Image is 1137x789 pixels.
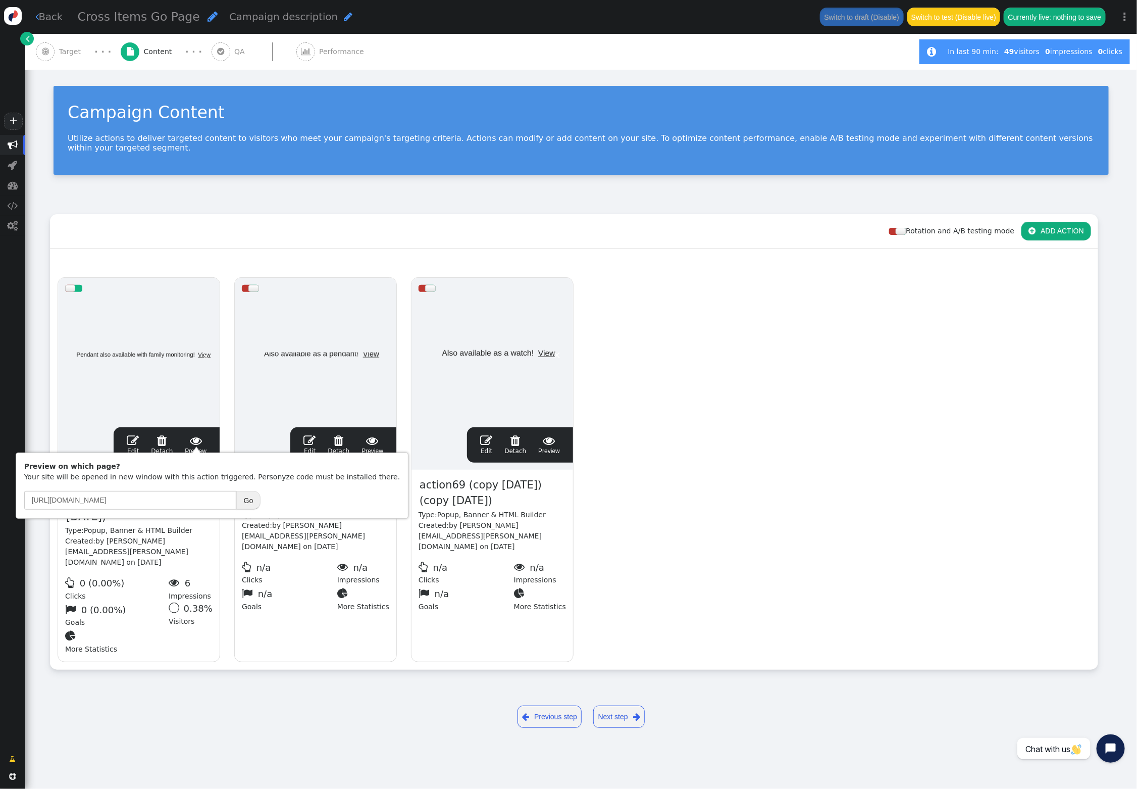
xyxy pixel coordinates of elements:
a:  [20,32,34,45]
span:  [419,588,432,599]
a: + [4,113,22,130]
span:  [514,562,528,572]
div: · · · [185,45,202,59]
span:  [344,12,352,22]
div: visitors [1002,46,1043,57]
span: Detach [151,434,173,455]
div: Campaign Content [68,100,1095,125]
span: n/a [256,562,271,573]
div: Clicks [419,559,514,586]
a: Detach [151,434,173,456]
span:  [337,562,351,572]
span:  [301,47,311,56]
div: · · · [94,45,111,59]
span: Popup, Banner & HTML Builder [84,526,192,534]
span: 0.38% [184,603,213,614]
span:  [538,434,560,447]
a: Preview [361,434,383,456]
span:  [65,577,77,588]
div: Clicks [242,559,337,586]
button: Go [236,491,261,509]
span:  [127,434,139,447]
div: Impressions [169,575,213,602]
span:  [65,630,79,641]
span:  [208,11,218,22]
span: Preview [185,434,206,456]
div: Rotation and A/B testing mode [889,226,1021,236]
span:  [337,588,351,599]
span: Detach [328,434,349,455]
span:  [217,47,224,56]
span:  [185,434,206,447]
b: Preview on which page? [24,462,120,470]
div: More Statistics [65,628,169,655]
span: n/a [258,588,273,599]
span:  [65,604,79,615]
span:  [522,711,529,723]
a:  [3,750,23,768]
span: Cross Items Go Page [78,10,200,24]
div: Goals [242,585,337,612]
span: action69 (copy [DATE]) (copy [DATE]) [419,477,566,510]
span: 0 (0.00%) [81,605,126,615]
a: Detach [328,434,349,456]
a: Preview [538,434,560,456]
span: by [PERSON_NAME][EMAIL_ADDRESS][PERSON_NAME][DOMAIN_NAME] on [DATE] [242,521,365,551]
div: Visitors [169,602,213,628]
a: Edit [480,434,492,456]
div: Clicks [65,575,169,602]
span: 0 (0.00%) [80,578,125,588]
button: Switch to draft (Disable) [820,8,903,26]
a:  Performance [296,34,387,70]
span:  [242,588,255,599]
div: Created: [65,536,213,568]
a: Next step [593,706,645,728]
span:  [35,12,39,22]
span:  [504,434,526,447]
span: by [PERSON_NAME][EMAIL_ADDRESS][PERSON_NAME][DOMAIN_NAME] on [DATE] [419,521,542,551]
a: ⋮ [1113,2,1137,32]
span:  [8,140,18,150]
button: Switch to test (Disable live) [907,8,1001,26]
span: Target [59,46,85,57]
b: 0 [1045,47,1050,56]
div: More Statistics [337,585,389,612]
a:  Content · · · [121,34,212,70]
span:  [26,33,30,44]
span:  [328,434,349,447]
img: logo-icon.svg [4,7,22,25]
a: Preview [185,434,206,456]
span:  [361,434,383,447]
span:  [10,754,16,765]
div: Impressions [337,559,389,586]
span: n/a [433,562,448,573]
div: Created: [419,520,566,552]
button: Currently live: nothing to save [1004,8,1105,26]
div: In last 90 min: [948,46,1002,57]
span: Detach [504,434,526,455]
div: Impressions [514,559,566,586]
div: Type: [419,510,566,520]
span: n/a [353,562,368,573]
span: Popup, Banner & HTML Builder [437,511,546,519]
p: Utilize actions to deliver targeted content to visitors who meet your campaign's targeting criter... [68,133,1095,153]
span: Content [144,46,176,57]
span: impressions [1045,47,1092,56]
b: 49 [1004,47,1014,56]
span: Preview [538,434,560,456]
div: More Statistics [514,585,566,612]
span:  [42,47,49,56]
a: Edit [303,434,316,456]
div: Goals [419,585,514,612]
a:  Target · · · [36,34,121,70]
a: Back [35,10,63,24]
span:  [151,434,173,447]
span:  [242,562,254,572]
a: Detach [504,434,526,456]
span:  [480,434,492,447]
span:  [9,773,16,780]
span:  [169,577,182,588]
span:  [419,562,431,572]
span:  [303,434,316,447]
div: Type: [65,525,213,536]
